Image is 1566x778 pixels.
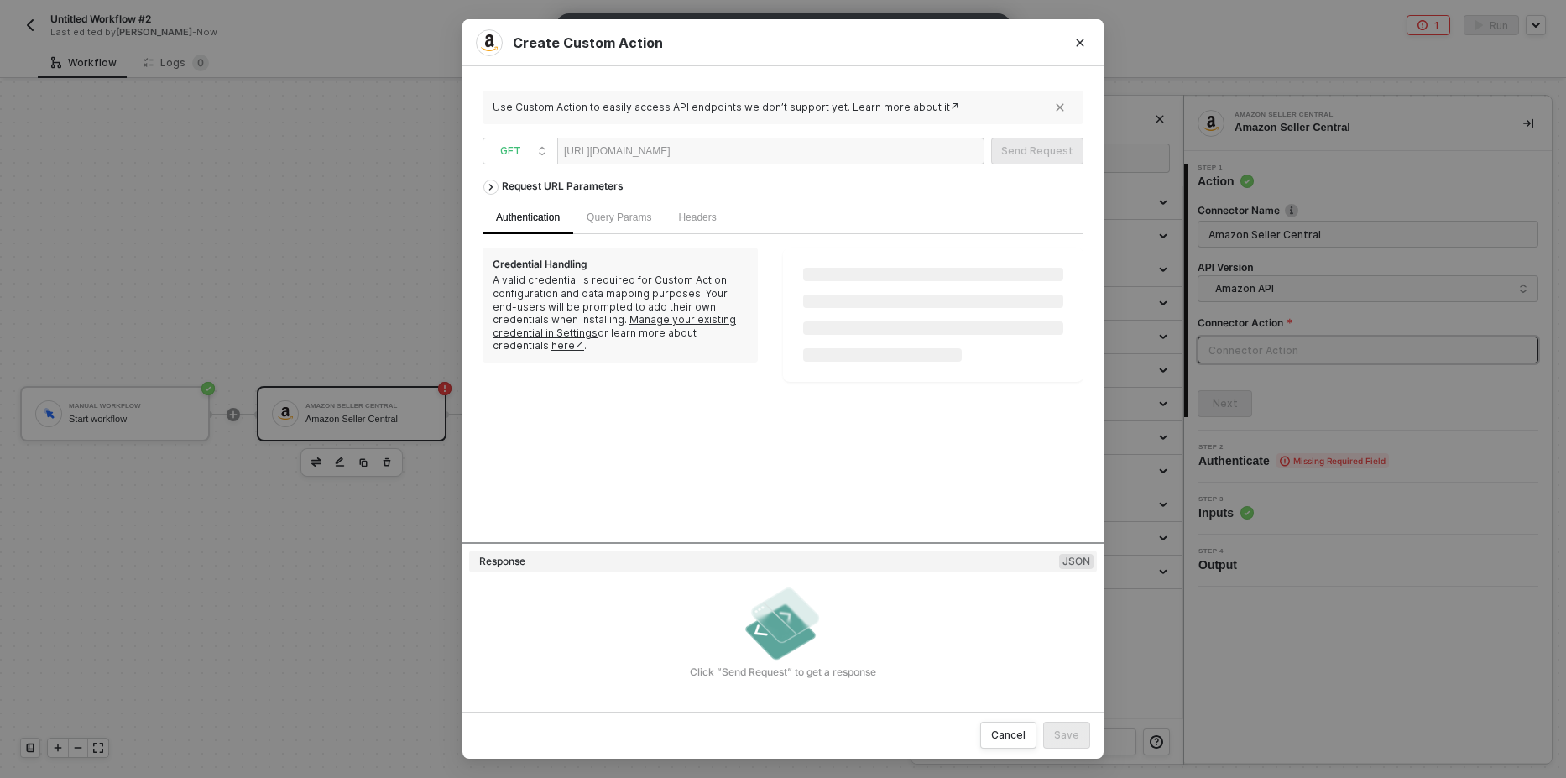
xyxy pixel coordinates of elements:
[493,101,1047,114] div: Use Custom Action to easily access API endpoints we don’t support yet.
[1198,504,1254,521] span: Inputs
[1198,444,1389,451] span: Step 2
[1057,19,1104,66] button: Close
[1198,337,1538,363] input: Connector Action
[1407,15,1450,35] button: 1
[991,728,1026,742] div: Cancel
[1150,109,1170,129] button: Close
[51,56,117,70] div: Workflow
[496,210,560,226] div: Authentication
[1235,120,1496,135] div: Amazon Seller Central
[1208,225,1524,243] input: Enter description
[493,274,748,353] div: A valid credential is required for Custom Action configuration and data mapping purposes. Your en...
[1198,203,1538,217] label: Connector Name
[587,211,651,223] span: Query Params
[1198,316,1538,330] label: Connector Action
[1434,18,1439,33] div: 1
[476,29,1090,56] div: Create Custom Action
[1285,204,1298,217] img: icon-info
[741,582,825,666] img: empty-state-send-request
[484,185,498,191] span: icon-arrow-right
[50,12,151,26] span: Untitled Workflow #2
[991,138,1083,164] button: Send Request
[53,743,63,753] span: icon-play
[1215,279,1527,298] span: Amazon API
[1198,390,1252,417] button: Next
[93,743,103,753] span: icon-expand
[1235,112,1486,118] div: Amazon Seller Central
[1198,496,1254,503] span: Step 3
[551,340,584,352] a: here↗
[1198,173,1254,190] span: Action
[1198,261,1538,275] h4: API Version
[1043,722,1090,749] button: Save
[1198,164,1254,171] span: Step 1
[1464,15,1519,35] button: activateRun
[1059,554,1094,569] span: JSON
[853,101,959,113] a: Learn more about it↗
[479,555,525,568] div: Response
[1276,453,1389,468] span: Missing Required Field
[116,26,192,38] span: [PERSON_NAME]
[1184,164,1552,417] div: Step 1Action Connector Nameicon-infoAPI VersionAmazon APIConnector ActionNext
[1203,116,1219,131] img: integration-icon
[50,26,744,39] div: Last edited by - Now
[493,313,736,339] a: Manage your existing credential in Settings
[469,666,1097,680] div: Click ”Send Request” to get a response
[1198,452,1389,469] span: Authenticate
[1523,118,1533,128] span: icon-collapse-right
[493,258,587,271] div: Credential Handling
[481,34,498,51] img: integration-icon
[23,18,37,32] img: back
[980,722,1036,749] button: Cancel
[144,55,209,71] div: Logs
[1198,556,1244,573] span: Output
[564,138,671,164] div: [URL][DOMAIN_NAME]
[192,55,209,71] sup: 0
[1055,102,1065,112] span: icon-close
[493,171,632,201] div: Request URL Parameters
[1417,20,1428,30] span: icon-error-page
[73,743,83,753] span: icon-minus
[500,138,547,164] span: GET
[1198,548,1244,555] span: Step 4
[678,211,716,223] span: Headers
[20,15,40,35] button: back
